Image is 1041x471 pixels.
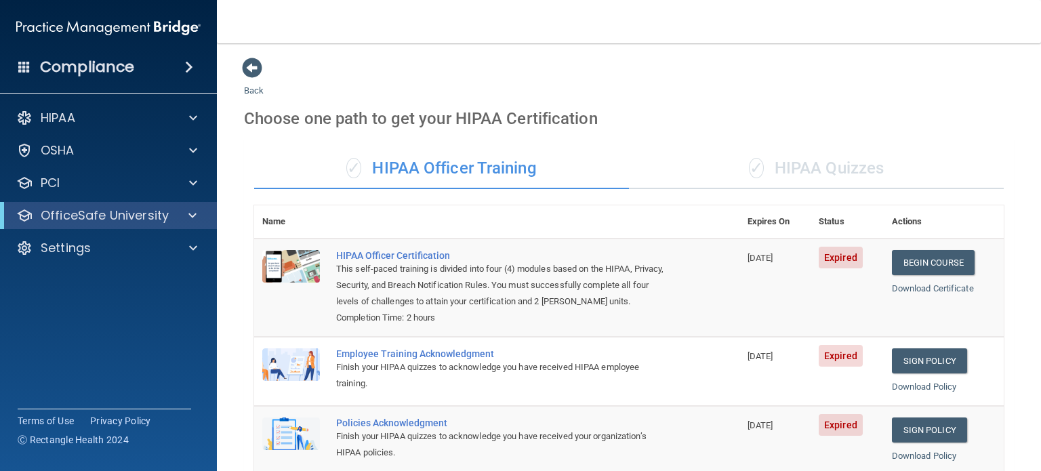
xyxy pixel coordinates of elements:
th: Name [254,205,328,239]
a: Back [244,69,264,96]
a: Download Certificate [892,283,974,293]
p: Settings [41,240,91,256]
a: PCI [16,175,197,191]
div: Finish your HIPAA quizzes to acknowledge you have received your organization’s HIPAA policies. [336,428,672,461]
div: Finish your HIPAA quizzes to acknowledge you have received HIPAA employee training. [336,359,672,392]
a: Settings [16,240,197,256]
p: PCI [41,175,60,191]
a: HIPAA Officer Certification [336,250,672,261]
div: HIPAA Officer Training [254,148,629,189]
div: Employee Training Acknowledgment [336,348,672,359]
span: Ⓒ Rectangle Health 2024 [18,433,129,447]
a: Sign Policy [892,417,967,443]
div: Choose one path to get your HIPAA Certification [244,99,1014,138]
span: Expired [819,247,863,268]
div: This self-paced training is divided into four (4) modules based on the HIPAA, Privacy, Security, ... [336,261,672,310]
th: Expires On [739,205,811,239]
h4: Compliance [40,58,134,77]
p: HIPAA [41,110,75,126]
a: HIPAA [16,110,197,126]
span: [DATE] [748,351,773,361]
img: PMB logo [16,14,201,41]
a: Sign Policy [892,348,967,373]
th: Actions [884,205,1004,239]
a: Begin Course [892,250,975,275]
p: OfficeSafe University [41,207,169,224]
a: Privacy Policy [90,414,151,428]
span: Expired [819,345,863,367]
span: ✓ [346,158,361,178]
div: Policies Acknowledgment [336,417,672,428]
div: HIPAA Quizzes [629,148,1004,189]
a: Download Policy [892,451,957,461]
p: OSHA [41,142,75,159]
span: [DATE] [748,253,773,263]
a: OfficeSafe University [16,207,197,224]
span: [DATE] [748,420,773,430]
a: OSHA [16,142,197,159]
th: Status [811,205,884,239]
div: Completion Time: 2 hours [336,310,672,326]
a: Terms of Use [18,414,74,428]
span: ✓ [749,158,764,178]
a: Download Policy [892,382,957,392]
span: Expired [819,414,863,436]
